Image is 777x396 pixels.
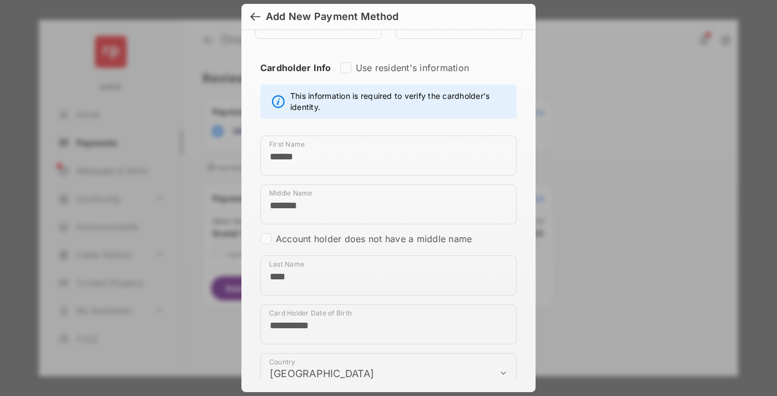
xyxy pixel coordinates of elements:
[276,233,472,244] label: Account holder does not have a middle name
[260,353,517,393] div: payment_method_screening[postal_addresses][country]
[290,91,511,113] span: This information is required to verify the cardholder's identity.
[356,62,469,73] label: Use resident's information
[260,62,331,93] strong: Cardholder Info
[266,11,398,23] div: Add New Payment Method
